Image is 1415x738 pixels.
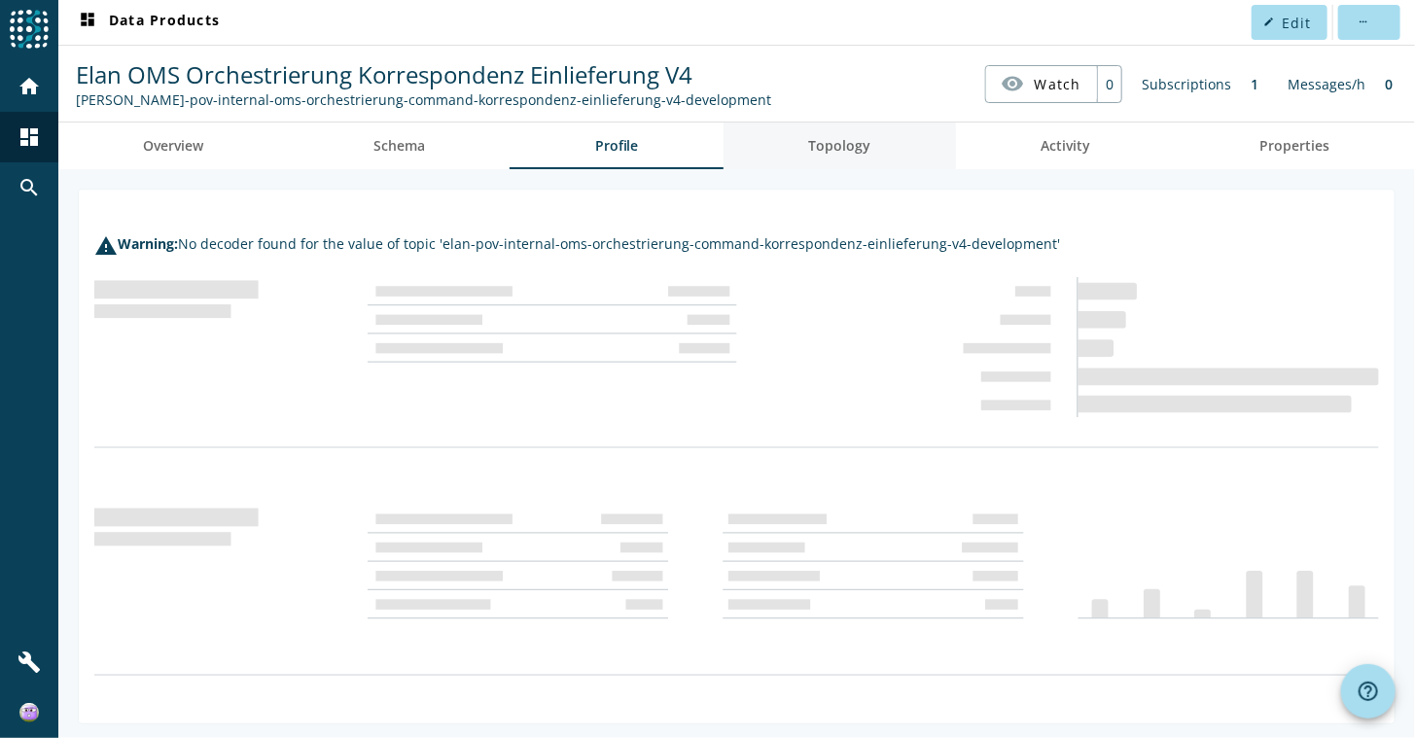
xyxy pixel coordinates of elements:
[94,277,1379,676] img: empty-content
[595,139,639,153] span: Profile
[1132,65,1241,103] div: Subscriptions
[18,125,41,149] mat-icon: dashboard
[1260,139,1330,153] span: Properties
[1278,65,1375,103] div: Messages/h
[808,139,870,153] span: Topology
[76,11,220,34] span: Data Products
[10,10,49,49] img: spoud-logo.svg
[1357,680,1380,703] mat-icon: help_outline
[143,139,203,153] span: Overview
[18,176,41,199] mat-icon: search
[18,75,41,98] mat-icon: home
[1035,67,1081,101] span: Watch
[1282,14,1312,32] span: Edit
[373,139,425,153] span: Schema
[76,58,692,90] span: Elan OMS Orchestrierung Korrespondenz Einlieferung V4
[94,234,118,258] i: report_problem
[986,66,1097,101] button: Watch
[1358,17,1368,27] mat-icon: more_horiz
[1041,139,1090,153] span: Activity
[1375,65,1402,103] div: 0
[1241,65,1268,103] div: 1
[76,90,771,109] div: Kafka Topic: elan-pov-internal-oms-orchestrierung-command-korrespondenz-einlieferung-v4-development
[19,703,39,722] img: ad4dae106656e41b7a1fd1aeaf1150e3
[178,234,1060,253] div: No decoder found for the value of topic 'elan-pov-internal-oms-orchestrierung-command-korresponde...
[1097,66,1121,102] div: 0
[1002,72,1025,95] mat-icon: visibility
[118,234,178,253] div: Warning:
[18,650,41,674] mat-icon: build
[1252,5,1327,40] button: Edit
[68,5,228,40] button: Data Products
[1263,17,1274,27] mat-icon: edit
[76,11,99,34] mat-icon: dashboard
